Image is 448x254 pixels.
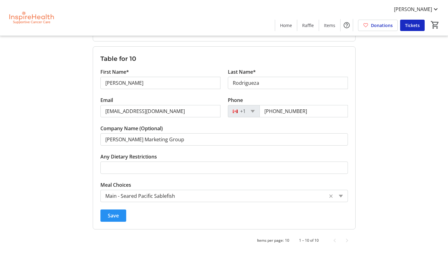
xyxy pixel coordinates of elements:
[400,20,425,31] a: Tickets
[299,238,319,243] div: 1 – 10 of 10
[341,19,353,31] button: Help
[280,22,292,29] span: Home
[358,20,398,31] a: Donations
[341,234,353,247] button: Next page
[100,96,113,104] label: Email
[259,105,348,117] input: (506) 234-5678
[297,20,319,31] a: Raffle
[319,20,340,31] a: Items
[257,238,284,243] div: Items per page:
[100,181,131,189] label: Meal Choices
[100,68,129,76] label: First Name*
[100,153,157,160] label: Any Dietary Restrictions
[108,212,119,219] span: Save
[405,22,420,29] span: Tickets
[100,125,163,132] label: Company Name (Optional)
[93,234,356,247] mat-paginator: Select page
[324,22,335,29] span: Items
[430,19,441,30] button: Cart
[285,238,289,243] div: 10
[329,234,341,247] button: Previous page
[302,22,314,29] span: Raffle
[228,96,243,104] label: Phone
[228,68,256,76] label: Last Name*
[100,54,348,63] h3: Table for 10
[100,209,126,222] button: Save
[275,20,297,31] a: Home
[389,4,444,14] button: [PERSON_NAME]
[329,192,334,200] span: Clear all
[4,2,58,33] img: InspireHealth Supportive Cancer Care's Logo
[371,22,393,29] span: Donations
[394,6,432,13] span: [PERSON_NAME]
